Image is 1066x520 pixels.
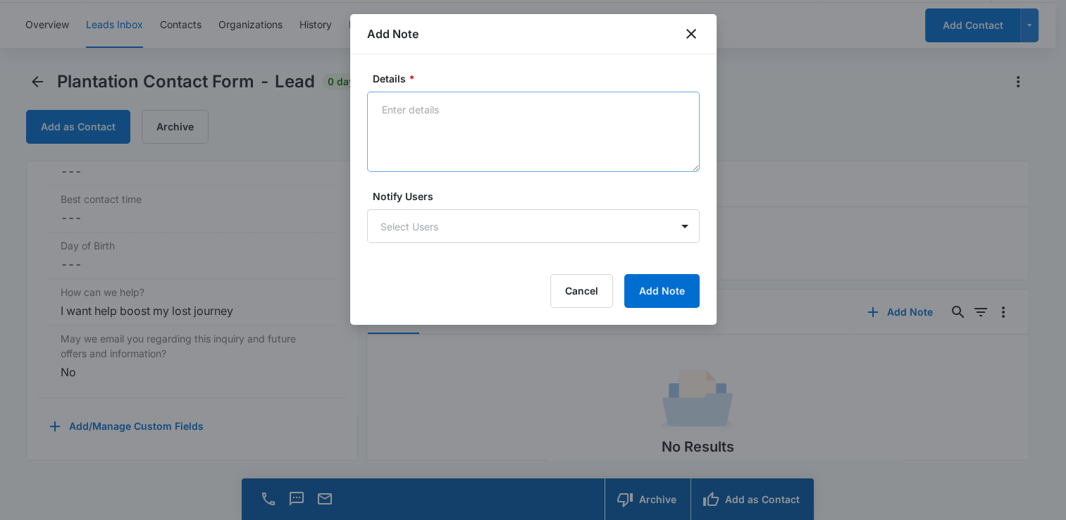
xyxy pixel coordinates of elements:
button: Add Note [624,274,700,308]
button: close [683,25,700,42]
h1: Add Note [367,25,419,42]
label: Details [373,71,705,86]
button: Cancel [550,274,613,308]
label: Notify Users [373,189,705,204]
